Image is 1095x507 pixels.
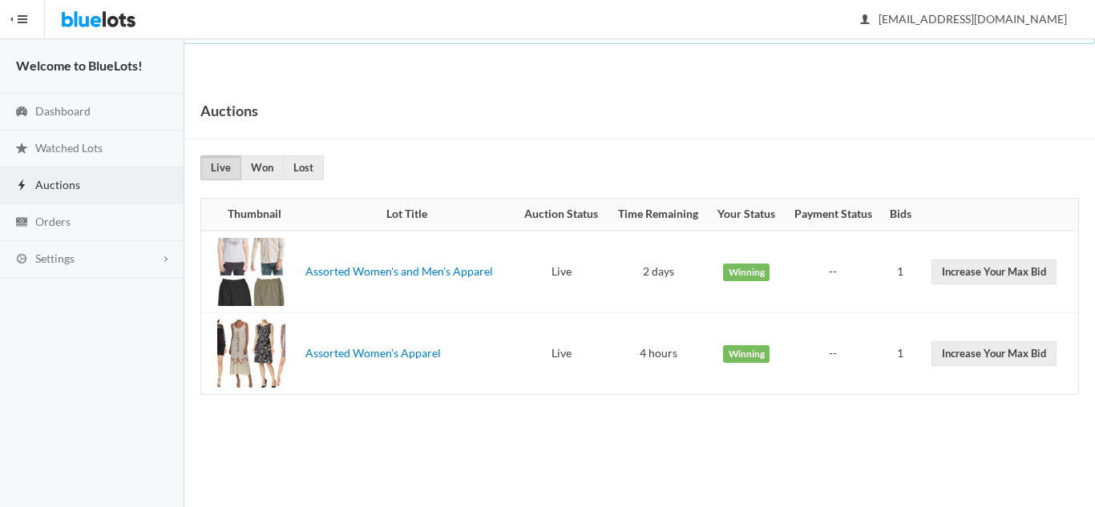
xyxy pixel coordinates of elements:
td: 1 [882,231,919,313]
td: Live [515,312,608,394]
h1: Auctions [200,99,258,123]
span: Auctions [35,178,80,191]
td: 1 [882,312,919,394]
a: Live [200,155,241,180]
ion-icon: speedometer [14,105,30,120]
ion-icon: star [14,142,30,157]
ion-icon: person [857,13,873,28]
strong: Welcome to BlueLots! [16,58,143,73]
span: Winning [723,345,770,363]
span: Settings [35,251,75,265]
th: Thumbnail [201,199,299,231]
span: [EMAIL_ADDRESS][DOMAIN_NAME] [861,12,1067,26]
td: -- [784,312,882,394]
th: Time Remaining [608,199,709,231]
td: -- [784,231,882,313]
a: Won [240,155,284,180]
td: 4 hours [608,312,709,394]
a: Assorted Women's and Men's Apparel [305,264,493,278]
ion-icon: cog [14,252,30,268]
span: Orders [35,215,71,228]
th: Your Status [709,199,785,231]
span: Winning [723,264,770,281]
ion-icon: cash [14,215,30,231]
a: Lost [283,155,324,180]
th: Auction Status [515,199,608,231]
th: Bids [882,199,919,231]
span: Watched Lots [35,141,103,155]
ion-icon: flash [14,179,30,194]
a: Increase Your Max Bid [931,341,1057,366]
td: 2 days [608,231,709,313]
td: Live [515,231,608,313]
th: Payment Status [784,199,882,231]
a: Increase Your Max Bid [931,260,1057,284]
span: Dashboard [35,104,91,118]
th: Lot Title [299,199,515,231]
a: Assorted Women's Apparel [305,346,441,360]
